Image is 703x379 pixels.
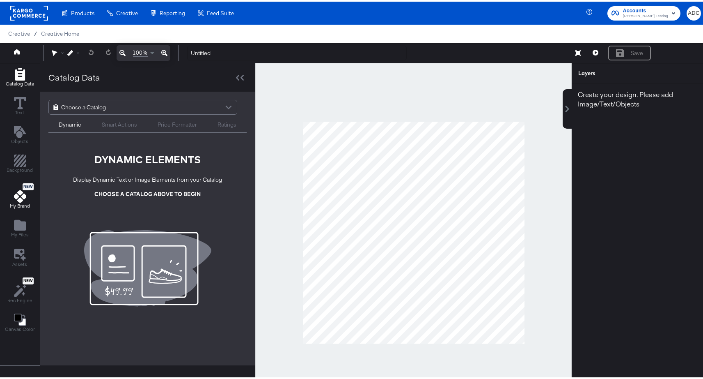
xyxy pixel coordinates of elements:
span: Objects [11,136,29,143]
button: Text [9,93,31,117]
span: / [30,29,41,35]
div: Dynamic [59,119,81,127]
span: Assets [13,259,27,266]
span: New [23,277,34,282]
button: Assets [8,245,32,268]
span: Text [16,108,25,114]
span: My Files [11,230,29,236]
span: 100% [133,47,148,55]
span: Rec Engine [7,296,32,302]
div: Display Dynamic Text or Image Elements from your Catalog [73,174,222,182]
button: Add Rectangle [1,65,39,88]
span: Creative [116,8,138,15]
span: Accounts [623,5,668,14]
span: My Brand [10,201,30,208]
span: Catalog Data [6,79,34,86]
span: Creative [8,29,30,35]
div: Smart Actions [102,119,137,127]
span: Products [71,8,94,15]
span: New [23,183,34,188]
span: Choose a Catalog [61,99,106,113]
button: Add Text [7,122,34,146]
span: [PERSON_NAME] Testing [623,12,668,18]
button: NewMy Brand [5,180,35,210]
button: Accounts[PERSON_NAME] Testing [607,5,680,19]
button: ADC [687,5,701,19]
div: Catalog Data [48,70,100,82]
span: Background [7,165,33,172]
button: NewRec Engine [2,274,37,305]
div: DYNAMIC ELEMENTS [95,151,201,165]
button: Add Rectangle [2,151,38,175]
div: Layers [578,68,662,76]
div: CHOOSE A CATALOG ABOVE TO BEGIN [95,189,201,196]
button: Add Files [6,216,34,239]
div: Ratings [218,119,236,127]
span: Reporting [160,8,185,15]
div: Price Formatter [158,119,197,127]
span: Canvas Color [5,324,35,331]
a: Creative Home [41,29,79,35]
span: Feed Suite [207,8,234,15]
span: ADC [690,7,698,16]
